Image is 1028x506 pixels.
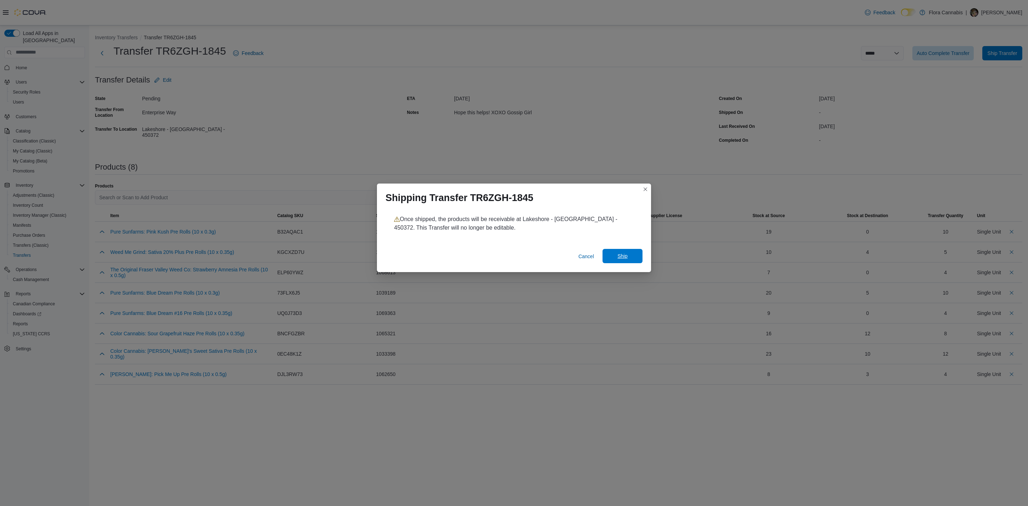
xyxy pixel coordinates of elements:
button: Closes this modal window [641,185,650,194]
h1: Shipping Transfer TR6ZGH-1845 [385,192,533,204]
span: Cancel [578,253,594,260]
p: Once shipped, the products will be receivable at Lakeshore - [GEOGRAPHIC_DATA] - 450372. This Tra... [394,215,634,232]
button: Ship [603,249,642,263]
button: Cancel [575,249,597,264]
span: Ship [618,252,628,260]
